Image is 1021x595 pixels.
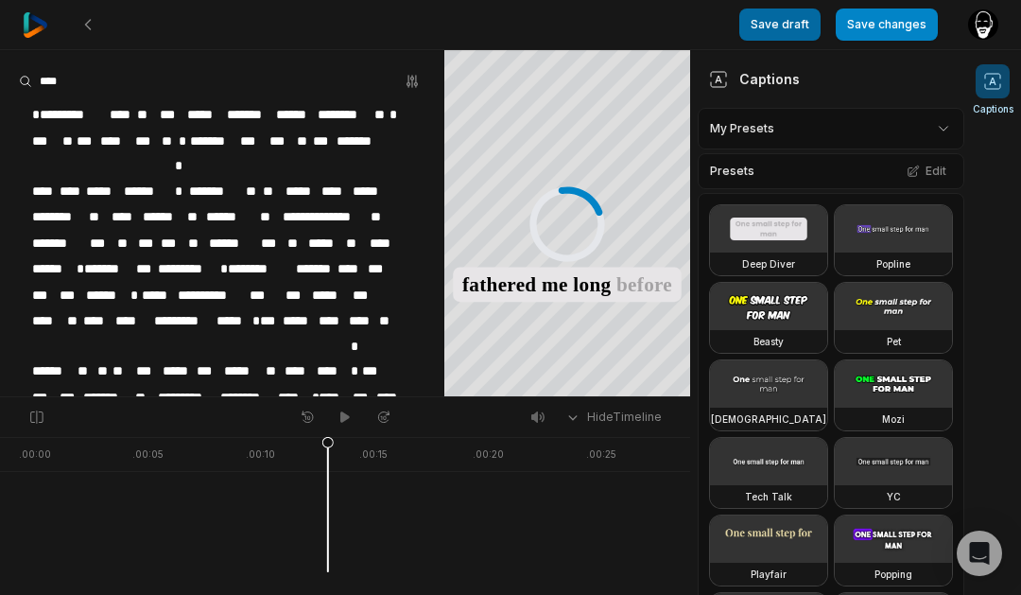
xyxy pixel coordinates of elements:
div: Open Intercom Messenger [957,531,1002,576]
h3: Beasty [753,334,784,349]
h3: Pet [887,334,901,349]
h3: YC [887,489,901,504]
button: HideTimeline [559,403,667,431]
div: Captions [709,69,800,89]
button: Edit [901,159,952,184]
h3: Tech Talk [745,489,792,504]
h3: Mozi [882,411,905,427]
button: Captions [973,64,1013,116]
h3: [DEMOGRAPHIC_DATA] [711,411,826,427]
h3: Deep Diver [742,256,795,271]
span: Captions [973,102,1013,116]
button: Save draft [739,9,821,41]
div: My Presets [698,108,964,149]
button: Save changes [836,9,938,41]
h3: Popline [876,256,910,271]
div: Presets [698,153,964,189]
h3: Playfair [751,567,787,582]
img: reap [23,12,48,38]
h3: Popping [874,567,912,582]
